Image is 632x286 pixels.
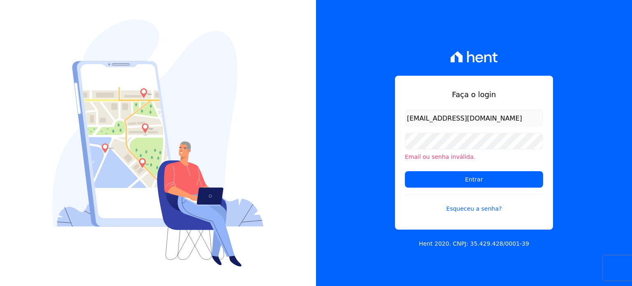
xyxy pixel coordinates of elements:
[405,153,543,161] li: Email ou senha inválida.
[405,89,543,100] h1: Faça o login
[405,110,543,126] input: Email
[405,194,543,213] a: Esqueceu a senha?
[419,239,529,248] p: Hent 2020. CNPJ: 35.429.428/0001-39
[52,19,264,267] img: Login
[405,171,543,188] input: Entrar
